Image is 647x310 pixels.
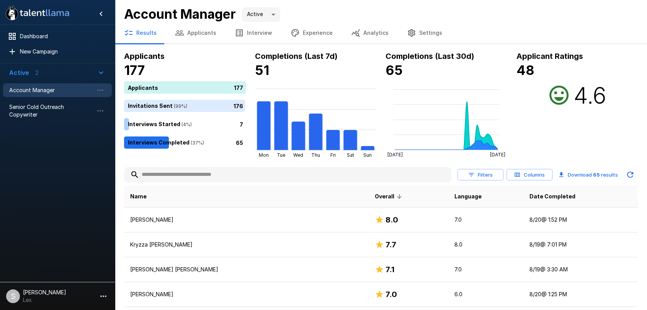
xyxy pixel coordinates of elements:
[346,152,354,158] tspan: Sat
[281,22,342,44] button: Experience
[386,288,397,300] h6: 7.0
[363,152,372,158] tspan: Sun
[130,291,363,298] p: [PERSON_NAME]
[386,52,474,61] b: Completions (Last 30d)
[130,192,147,201] span: Name
[386,214,398,226] h6: 8.0
[255,52,338,61] b: Completions (Last 7d)
[124,62,145,78] b: 177
[454,216,517,224] p: 7.0
[234,102,243,110] p: 176
[124,52,165,61] b: Applicants
[130,266,363,273] p: [PERSON_NAME] [PERSON_NAME]
[330,152,336,158] tspan: Fri
[454,241,517,248] p: 8.0
[225,22,281,44] button: Interview
[236,138,243,146] p: 65
[529,192,575,201] span: Date Completed
[130,241,363,248] p: Kryzza [PERSON_NAME]
[130,216,363,224] p: [PERSON_NAME]
[258,152,268,158] tspan: Mon
[523,257,638,282] td: 8/19 @ 3:30 AM
[342,22,398,44] button: Analytics
[234,83,243,91] p: 177
[506,169,552,181] button: Columns
[277,152,285,158] tspan: Tue
[593,172,600,178] b: 65
[516,52,583,61] b: Applicant Ratings
[398,22,451,44] button: Settings
[240,120,243,128] p: 7
[166,22,225,44] button: Applicants
[556,167,621,182] button: Download 65 results
[454,266,517,273] p: 7.0
[523,282,638,307] td: 8/20 @ 1:25 PM
[386,263,394,276] h6: 7.1
[386,239,396,251] h6: 7.7
[523,208,638,232] td: 8/20 @ 1:52 PM
[375,192,404,201] span: Overall
[386,62,403,78] b: 65
[115,22,166,44] button: Results
[242,7,280,22] div: Active
[457,169,503,181] button: Filters
[516,62,534,78] b: 48
[490,152,505,157] tspan: [DATE]
[622,167,638,182] button: Updated Today - 3:54 AM
[454,291,517,298] p: 6.0
[311,152,320,158] tspan: Thu
[523,232,638,257] td: 8/19 @ 7:01 PM
[124,6,236,22] b: Account Manager
[255,62,269,78] b: 51
[293,152,303,158] tspan: Wed
[454,192,481,201] span: Language
[573,81,606,109] h2: 4.6
[387,152,403,157] tspan: [DATE]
